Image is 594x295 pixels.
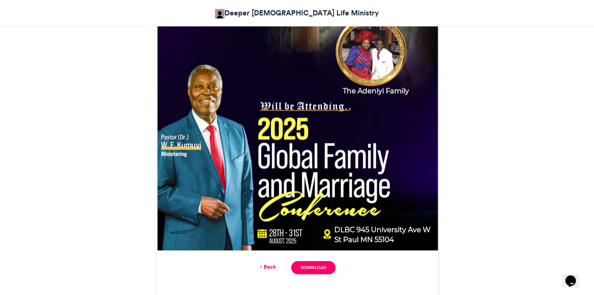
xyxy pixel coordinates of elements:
img: Obafemi Bello [215,9,224,18]
iframe: chat widget [562,265,586,287]
a: Deeper [DEMOGRAPHIC_DATA] Life Ministry [215,8,379,18]
a: Download [291,261,335,274]
a: Back [258,263,276,271]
